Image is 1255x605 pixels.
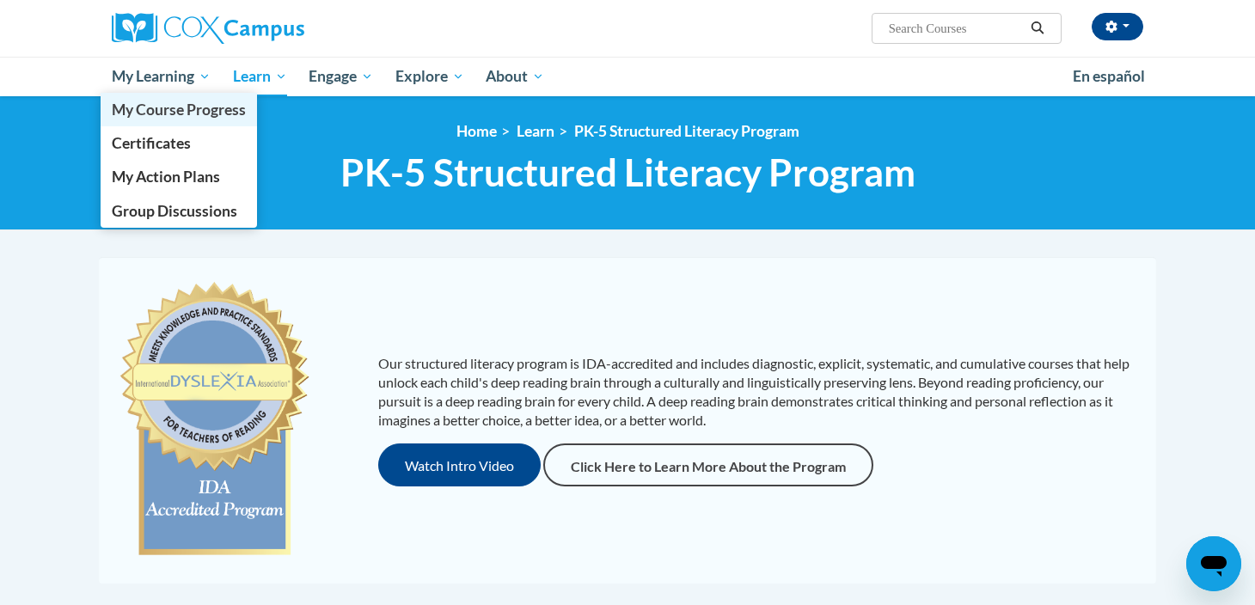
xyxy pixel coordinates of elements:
span: My Course Progress [112,101,246,119]
a: Learn [222,57,298,96]
a: Cox Campus [112,13,438,44]
a: Certificates [101,126,257,160]
span: My Action Plans [112,168,220,186]
button: Watch Intro Video [378,443,541,486]
a: Engage [297,57,384,96]
a: Group Discussions [101,194,257,228]
a: My Learning [101,57,222,96]
span: About [486,66,544,87]
a: About [475,57,556,96]
iframe: Button to launch messaging window [1186,536,1241,591]
span: En español [1073,67,1145,85]
span: Certificates [112,134,191,152]
div: Main menu [86,57,1169,96]
img: Cox Campus [112,13,304,44]
span: Learn [233,66,287,87]
span: Group Discussions [112,202,237,220]
input: Search Courses [887,18,1025,39]
img: c477cda6-e343-453b-bfce-d6f9e9818e1c.png [116,274,313,566]
p: Our structured literacy program is IDA-accredited and includes diagnostic, explicit, systematic, ... [378,354,1139,430]
span: Explore [395,66,464,87]
a: My Action Plans [101,160,257,193]
a: Explore [384,57,475,96]
a: My Course Progress [101,93,257,126]
button: Account Settings [1092,13,1143,40]
span: My Learning [112,66,211,87]
span: Engage [309,66,373,87]
a: PK-5 Structured Literacy Program [574,122,799,140]
button: Search [1025,18,1050,39]
a: Click Here to Learn More About the Program [543,443,873,486]
a: Home [456,122,497,140]
a: Learn [517,122,554,140]
a: En español [1062,58,1156,95]
span: PK-5 Structured Literacy Program [340,150,915,195]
